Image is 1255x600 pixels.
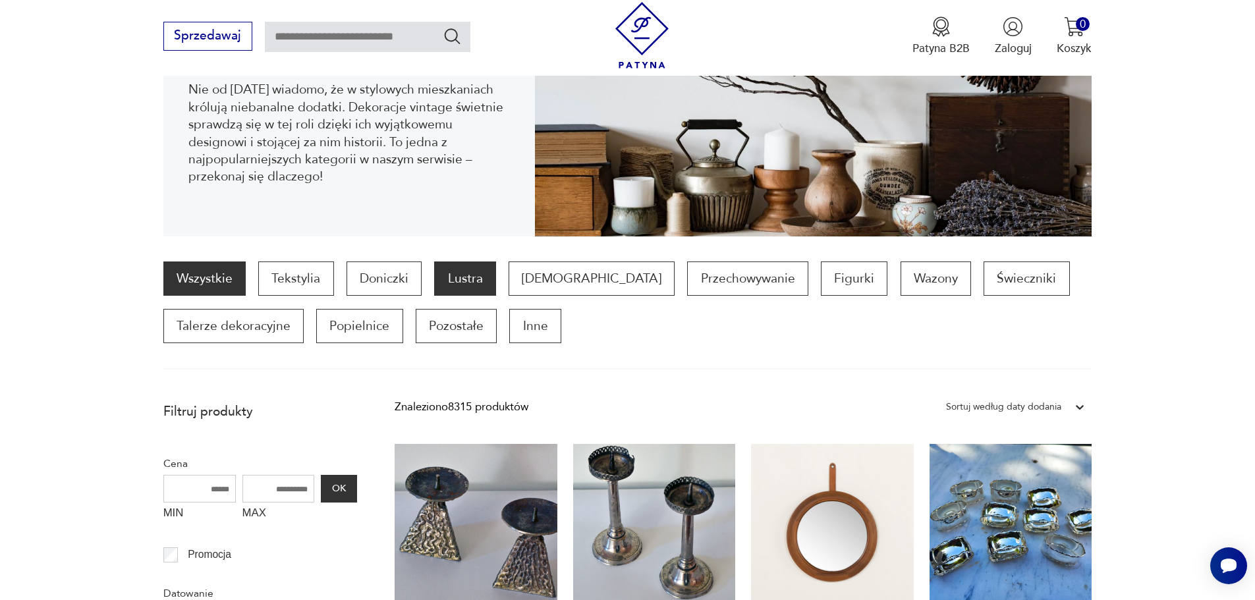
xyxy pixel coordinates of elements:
p: Cena [163,455,357,472]
img: Ikonka użytkownika [1003,16,1023,37]
p: Nie od [DATE] wiadomo, że w stylowych mieszkaniach królują niebanalne dodatki. Dekoracje vintage ... [188,81,509,185]
button: Szukaj [443,26,462,45]
a: Popielnice [316,309,403,343]
img: Ikona koszyka [1064,16,1084,37]
button: Zaloguj [995,16,1032,56]
p: Promocja [188,546,231,563]
a: Świeczniki [984,261,1069,296]
label: MIN [163,503,236,528]
img: Ikona medalu [931,16,951,37]
button: Patyna B2B [912,16,970,56]
p: Filtruj produkty [163,403,357,420]
a: Tekstylia [258,261,333,296]
iframe: Smartsupp widget button [1210,547,1247,584]
div: 0 [1076,17,1090,31]
a: Lustra [434,261,495,296]
a: Sprzedawaj [163,32,252,42]
a: Inne [509,309,561,343]
a: Doniczki [347,261,422,296]
img: Patyna - sklep z meblami i dekoracjami vintage [609,2,675,68]
a: Wszystkie [163,261,246,296]
a: Wazony [901,261,971,296]
button: Sprzedawaj [163,22,252,51]
button: OK [321,475,356,503]
label: MAX [242,503,315,528]
p: Patyna B2B [912,41,970,56]
div: Sortuj według daty dodania [946,398,1061,416]
a: [DEMOGRAPHIC_DATA] [509,261,675,296]
a: Figurki [821,261,887,296]
p: Koszyk [1057,41,1092,56]
button: 0Koszyk [1057,16,1092,56]
a: Talerze dekoracyjne [163,309,304,343]
a: Pozostałe [416,309,497,343]
a: Ikona medaluPatyna B2B [912,16,970,56]
p: Zaloguj [995,41,1032,56]
a: Przechowywanie [687,261,808,296]
div: Znaleziono 8315 produktów [395,398,528,416]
